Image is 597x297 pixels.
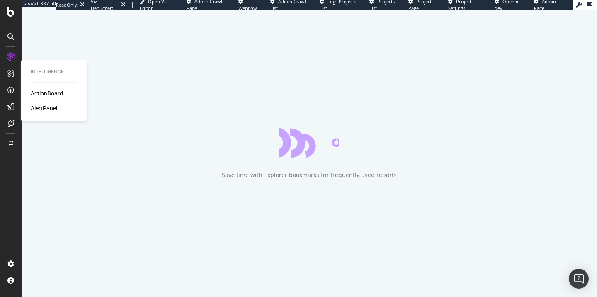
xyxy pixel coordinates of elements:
div: ReadOnly: [56,2,78,8]
a: ActionBoard [31,89,63,97]
div: animation [279,128,339,158]
a: AlertPanel [31,104,57,112]
div: Save time with Explorer bookmarks for frequently used reports [222,171,397,179]
div: Open Intercom Messenger [569,269,589,289]
span: Webflow [238,5,257,11]
div: Intelligence [31,68,77,75]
